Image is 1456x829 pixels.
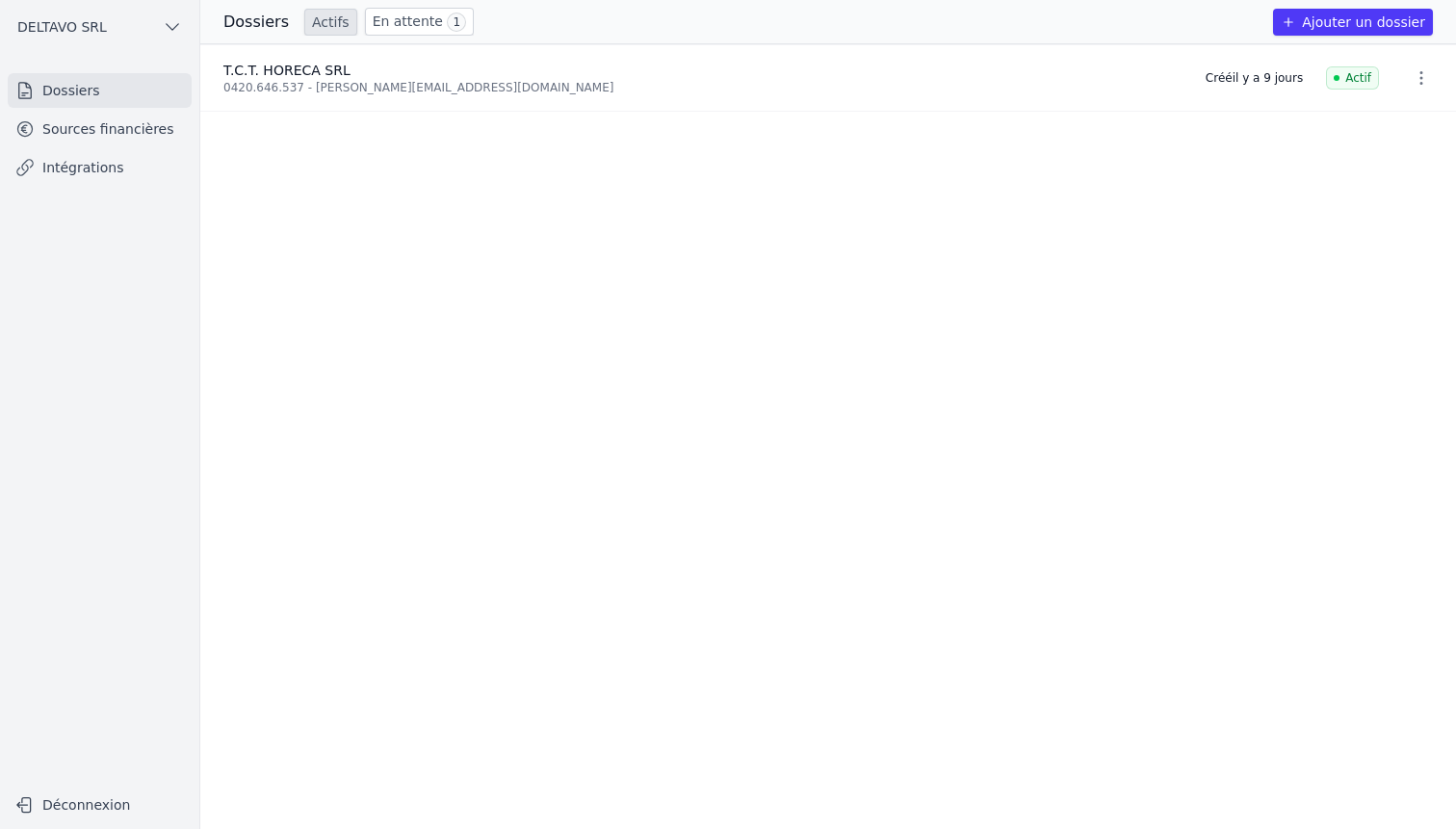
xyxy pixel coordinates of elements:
a: Actifs [304,9,357,36]
button: DELTAVO SRL [8,12,192,42]
span: T.C.T. HORECA SRL [223,63,351,78]
span: Actif [1326,66,1379,90]
button: Ajouter un dossier [1273,9,1433,36]
div: Créé il y a 9 jours [1206,70,1303,86]
button: Déconnexion [8,790,192,820]
h3: Dossiers [223,11,289,34]
a: Intégrations [8,150,192,185]
a: Dossiers [8,73,192,108]
a: Sources financières [8,112,192,146]
span: DELTAVO SRL [17,17,107,37]
div: 0420.646.537 - [PERSON_NAME][EMAIL_ADDRESS][DOMAIN_NAME] [223,80,1183,95]
a: En attente 1 [365,8,474,36]
span: 1 [447,13,466,32]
